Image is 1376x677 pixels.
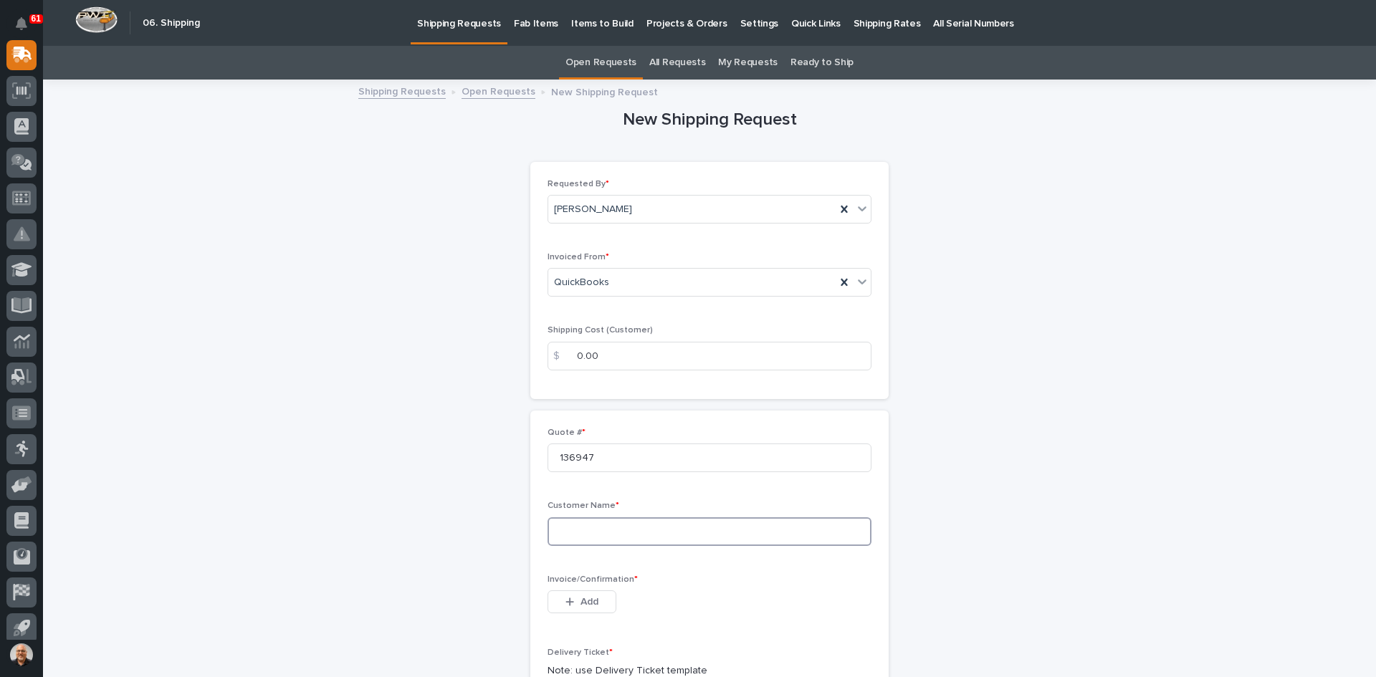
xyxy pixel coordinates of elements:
[790,46,854,80] a: Ready to Ship
[143,17,200,29] h2: 06. Shipping
[75,6,118,33] img: Workspace Logo
[548,428,586,437] span: Quote #
[548,648,613,657] span: Delivery Ticket
[718,46,778,80] a: My Requests
[548,590,616,613] button: Add
[358,82,446,99] a: Shipping Requests
[548,180,609,188] span: Requested By
[548,253,609,261] span: Invoiced From
[6,9,37,39] button: Notifications
[548,342,576,370] div: $
[649,46,705,80] a: All Requests
[6,640,37,670] button: users-avatar
[548,575,638,584] span: Invoice/Confirmation
[580,595,598,608] span: Add
[462,82,535,99] a: Open Requests
[530,110,889,130] h1: New Shipping Request
[554,202,632,217] span: [PERSON_NAME]
[18,17,37,40] div: Notifications61
[548,326,653,335] span: Shipping Cost (Customer)
[551,83,658,99] p: New Shipping Request
[548,501,619,510] span: Customer Name
[32,14,41,24] p: 61
[565,46,636,80] a: Open Requests
[554,275,609,290] span: QuickBooks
